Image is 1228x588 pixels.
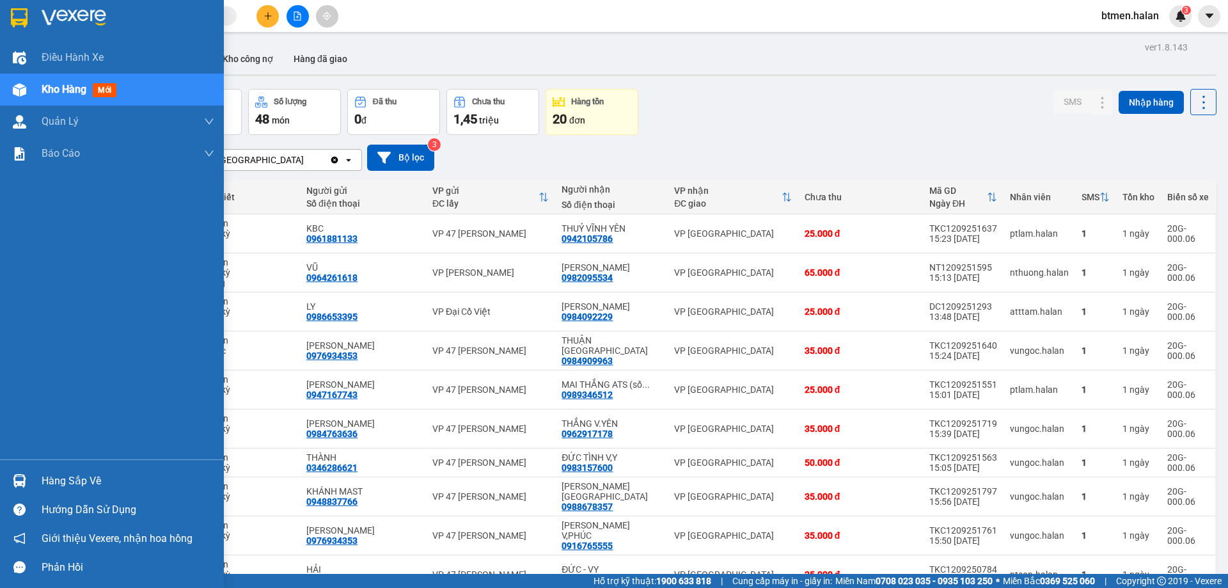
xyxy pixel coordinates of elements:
div: 1 món [205,520,294,530]
div: 1 [1082,569,1110,580]
div: TKC1209251761 [929,525,997,536]
div: VP [GEOGRAPHIC_DATA] [674,346,792,356]
div: nthuong.halan [1010,267,1069,278]
span: Miền Bắc [1003,574,1095,588]
div: 1 [1082,457,1110,468]
div: 1 [1122,306,1154,317]
div: 9 kg [205,434,294,444]
div: 1 [1122,228,1154,239]
div: VP 47 [PERSON_NAME] [432,228,549,239]
div: 35.000 đ [805,424,917,434]
span: ngày [1130,457,1149,468]
div: VP [GEOGRAPHIC_DATA] [674,267,792,278]
div: ntson.halan [1010,569,1069,580]
div: 1 món [205,374,294,385]
div: 20G-000.06 [1167,525,1209,546]
div: Chưa thu [472,97,505,106]
input: Selected VP Vĩnh Yên. [305,154,306,166]
span: ngày [1130,385,1149,395]
div: SMS [1082,192,1099,202]
span: ⚪️ [996,578,1000,584]
span: đ [361,115,366,125]
div: 1 món [205,218,294,228]
sup: 3 [1182,6,1191,15]
div: 0916765555 [562,541,613,551]
div: VP 47 [PERSON_NAME] [432,385,549,395]
span: ngày [1130,530,1149,541]
div: PHẠM GIA [306,340,420,351]
div: Khác [205,346,294,356]
div: Hướng dẫn sử dụng [42,500,214,520]
div: VP 47 [PERSON_NAME] [432,424,549,434]
div: Hàng sắp về [42,472,214,491]
div: 25.000 đ [805,385,917,395]
div: Số điện thoại [306,198,420,209]
img: warehouse-icon [13,474,26,488]
div: Nhân viên [1010,192,1069,202]
div: HẢI TUẤN [562,301,661,312]
span: copyright [1157,576,1166,585]
div: 1 món [205,413,294,424]
div: TKC1209250784 [929,564,997,575]
div: 0942105786 [562,234,613,244]
div: 1 [1122,569,1154,580]
div: ver 1.8.143 [1145,40,1188,54]
div: 1 món [205,296,294,306]
div: 0976934353 [306,536,358,546]
div: 1 [1082,228,1110,239]
div: VP 47 [PERSON_NAME] [432,346,549,356]
div: vungoc.halan [1010,491,1069,502]
div: KHÁNH MAST [306,486,420,497]
div: VP [GEOGRAPHIC_DATA] [674,491,792,502]
img: icon-new-feature [1175,10,1186,22]
div: 0962917178 [562,429,613,439]
div: 1 [1082,267,1110,278]
button: caret-down [1198,5,1220,28]
div: TKC1209251637 [929,223,997,234]
span: down [204,148,214,159]
div: TKC1209251551 [929,379,997,390]
div: vungoc.halan [1010,530,1069,541]
div: 1 [1122,346,1154,356]
div: VP [GEOGRAPHIC_DATA] [674,385,792,395]
div: 0984909963 [562,356,613,366]
div: VP [GEOGRAPHIC_DATA] [204,154,304,166]
div: VP [GEOGRAPHIC_DATA] [674,228,792,239]
div: 35.000 đ [805,491,917,502]
div: THẮNG V.YÊN [562,418,661,429]
img: warehouse-icon [13,115,26,129]
div: 1 [1122,491,1154,502]
span: mới [93,83,116,97]
div: Tồn kho [1122,192,1154,202]
div: PHẠM GIA [306,525,420,536]
span: 0 [354,111,361,127]
div: VŨ [306,262,420,273]
div: 3 kg [205,502,294,512]
div: 20G-000.06 [1167,223,1209,244]
div: 4 kg [205,541,294,551]
div: 1 món [205,481,294,491]
div: LY [306,301,420,312]
span: ... [642,379,650,390]
span: 3 [1184,6,1188,15]
span: Miền Nam [835,574,993,588]
div: 15:50 [DATE] [929,536,997,546]
div: 0964261618 [306,273,358,283]
div: 25.000 đ [805,228,917,239]
div: 0984763636 [306,429,358,439]
div: 25.000 đ [805,306,917,317]
strong: 0369 525 060 [1040,576,1095,586]
div: 15:23 [DATE] [929,234,997,244]
div: Biển số xe [1167,192,1209,202]
span: message [13,561,26,573]
div: 1 [1082,530,1110,541]
div: 1 [1122,267,1154,278]
button: Số lượng48món [248,89,341,135]
div: 1 [1082,385,1110,395]
span: món [272,115,290,125]
span: ngày [1130,569,1149,580]
button: aim [316,5,338,28]
div: 20G-000.06 [1167,418,1209,439]
div: VP 47 [PERSON_NAME] [432,457,549,468]
div: Bất kỳ [205,463,294,473]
